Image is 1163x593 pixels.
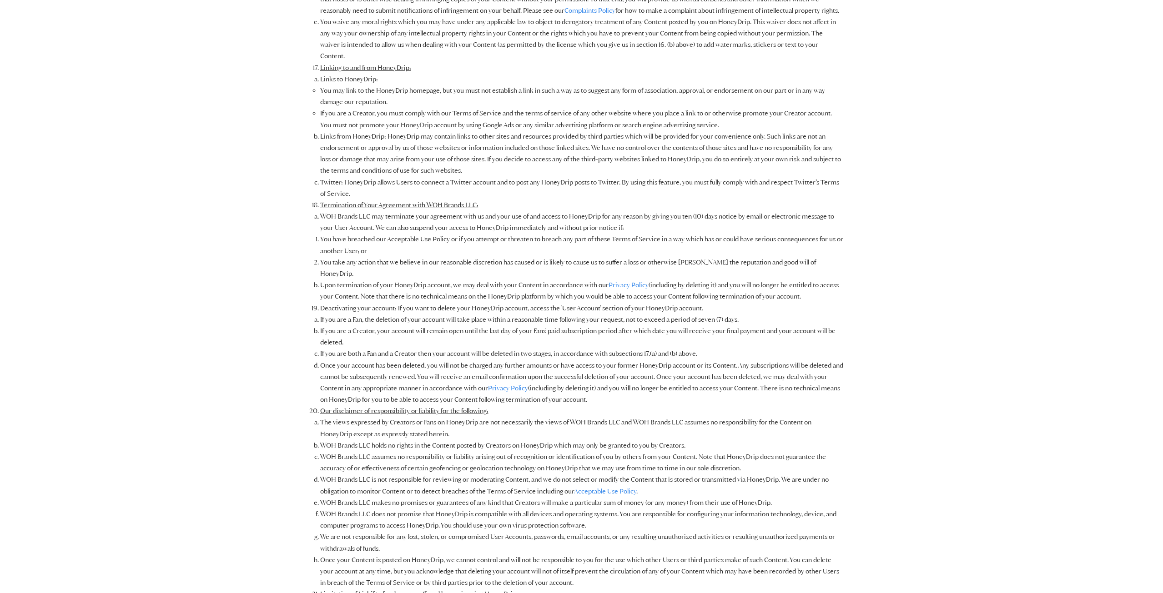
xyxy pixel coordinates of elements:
li: If you are a Creator, your account will remain open until the last day of your Fans' paid subscri... [320,325,843,348]
li: : If you want to delete your HoneyDrip account, access the 'User Account' section of your HoneyDr... [320,303,843,406]
li: Once your account has been deleted, you will not be charged any further amounts or have access to... [320,360,843,406]
li: WOH Brands LLC makes no promises or guarantees of any kind that Creators will make a particular s... [320,497,843,508]
li: If you are both a Fan and a Creator then your account will be deleted in two stages, in accordanc... [320,348,843,359]
li: Upon termination of your HoneyDrip account, we may deal with your Content in accordance with our ... [320,279,843,302]
li: Links from HoneyDrip: HoneyDrip may contain links to other sites and resources provided by third ... [320,131,843,177]
li: WOH Brands LLC does not promise that HoneyDrip is compatible with all devices and operating syste... [320,508,843,531]
li: WOH Brands LLC is not responsible for reviewing or moderating Content, and we do not select or mo... [320,474,843,497]
li: Once your Content is posted on HoneyDrip, we cannot control and will not be responsible to you fo... [320,554,843,589]
li: You take any action that we believe in our reasonable discretion has caused or is likely to cause... [320,257,843,279]
li: WOH Brands LLC holds no rights in the Content posted by Creators on HoneyDrip which may only be g... [320,440,843,451]
u: Deactivating your account [320,304,395,312]
u: Linking to and from HoneyDrip: [320,64,411,72]
li: The views expressed by Creators or Fans on HoneyDrip are not necessarily the views of WOH Brands ... [320,417,843,439]
li: Links to HoneyDrip: [320,74,843,131]
li: If you are a Creator, you must comply with our Terms of Service and the terms of service of any o... [320,108,843,130]
li: We are not responsible for any lost, stolen, or compromised User Accounts, passwords, email accou... [320,531,843,554]
a: Complaints Policy [564,6,615,15]
li: You have breached our Acceptable Use Policy or if you attempt or threaten to breach any part of t... [320,234,843,256]
li: You waive any moral rights which you may have under any applicable law to object to derogatory tr... [320,16,843,62]
u: Our disclaimer of responsibility or liability for the following: [320,407,488,415]
u: Termination of Your Agreement with WOH Brands LLC: [320,201,478,209]
a: Acceptable Use Policy [574,487,636,495]
li: You may link to the HoneyDrip homepage, but you must not establish a link in such a way as to sug... [320,85,843,108]
li: Twitter: HoneyDrip allows Users to connect a Twitter account and to post any HoneyDrip posts to T... [320,177,843,199]
li: If you are a Fan, the deletion of your account will take place within a reasonable time following... [320,314,843,325]
li: WOH Brands LLC may terminate your agreement with us and your use of and access to HoneyDrip for a... [320,211,843,279]
li: WOH Brands LLC assumes no responsibility or liability arising out of recognition or identificatio... [320,451,843,474]
a: Privacy Policy [488,384,528,392]
a: Privacy Policy [609,281,649,289]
